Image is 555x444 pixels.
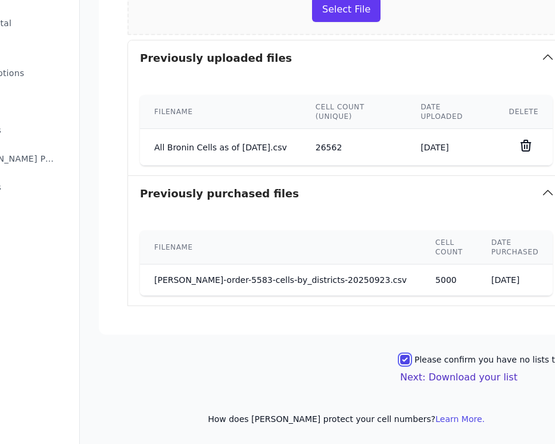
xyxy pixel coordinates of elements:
[140,95,301,129] th: Filename
[495,95,553,129] th: Delete
[140,129,301,166] td: All Bronin Cells as of [DATE].csv
[140,50,292,67] h3: Previously uploaded files
[421,264,477,296] td: 5000
[140,264,421,296] td: [PERSON_NAME]-order-5583-cells-by_districts-20250923.csv
[301,95,407,129] th: Cell count (unique)
[140,231,421,264] th: Filename
[406,95,494,129] th: Date uploaded
[140,185,299,202] h3: Previously purchased files
[435,413,485,425] button: Learn More.
[406,129,494,166] td: [DATE]
[301,129,407,166] td: 26562
[421,231,477,264] th: Cell count
[400,370,517,385] button: Next: Download your list
[477,231,553,264] th: Date purchased
[477,264,553,296] td: [DATE]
